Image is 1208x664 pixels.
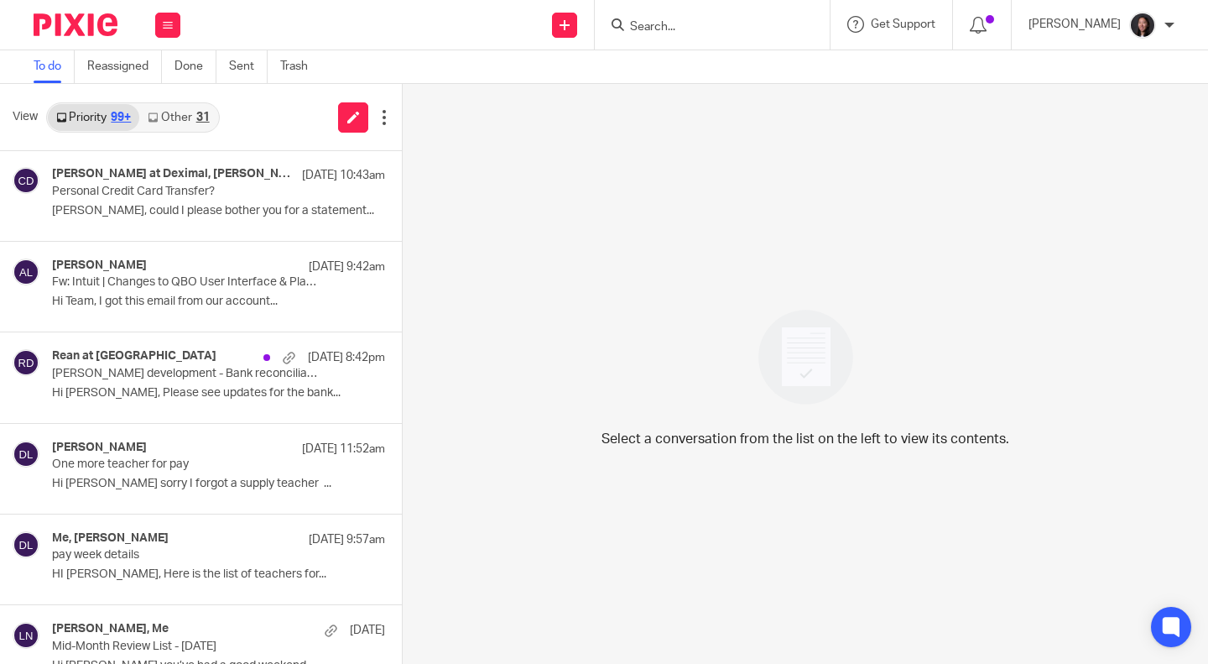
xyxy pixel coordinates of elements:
[52,259,147,273] h4: [PERSON_NAME]
[52,349,216,363] h4: Rean at [GEOGRAPHIC_DATA]
[13,259,39,285] img: svg%3E
[52,531,169,546] h4: Me, [PERSON_NAME]
[13,441,39,468] img: svg%3E
[196,112,210,123] div: 31
[52,367,319,381] p: [PERSON_NAME] development - Bank reconciliation - August Month-End
[52,441,147,455] h4: [PERSON_NAME]
[52,167,294,181] h4: [PERSON_NAME] at Deximal, [PERSON_NAME]
[52,640,319,654] p: Mid-Month Review List - [DATE]
[308,349,385,366] p: [DATE] 8:42pm
[52,295,385,309] p: Hi Team, I got this email from our account...
[747,299,864,416] img: image
[52,204,385,218] p: [PERSON_NAME], could I please bother you for a statement...
[52,457,319,472] p: One more teacher for pay
[111,112,131,123] div: 99+
[302,441,385,457] p: [DATE] 11:52am
[13,531,39,558] img: svg%3E
[52,477,385,491] p: Hi [PERSON_NAME] sorry I forgot a supply teacher ...
[229,50,268,83] a: Sent
[302,167,385,184] p: [DATE] 10:43am
[13,167,39,194] img: svg%3E
[34,50,75,83] a: To do
[52,622,169,636] h4: [PERSON_NAME], Me
[52,548,319,562] p: pay week details
[309,531,385,548] p: [DATE] 9:57am
[52,275,319,290] p: Fw: Intuit | Changes to QBO User Interface & Platform Launch
[309,259,385,275] p: [DATE] 9:42am
[87,50,162,83] a: Reassigned
[52,386,385,400] p: Hi [PERSON_NAME], Please see updates for the bank...
[280,50,320,83] a: Trash
[13,622,39,649] img: svg%3E
[871,18,935,30] span: Get Support
[52,567,385,582] p: HI [PERSON_NAME], Here is the list of teachers for...
[13,349,39,376] img: svg%3E
[139,104,217,131] a: Other31
[628,20,779,35] input: Search
[1129,12,1156,39] img: Lili%20square.jpg
[48,104,139,131] a: Priority99+
[34,13,117,36] img: Pixie
[601,429,1009,449] p: Select a conversation from the list on the left to view its contents.
[52,185,319,199] p: Personal Credit Card Transfer?
[13,108,38,126] span: View
[1028,16,1121,33] p: [PERSON_NAME]
[174,50,216,83] a: Done
[350,622,385,639] p: [DATE]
